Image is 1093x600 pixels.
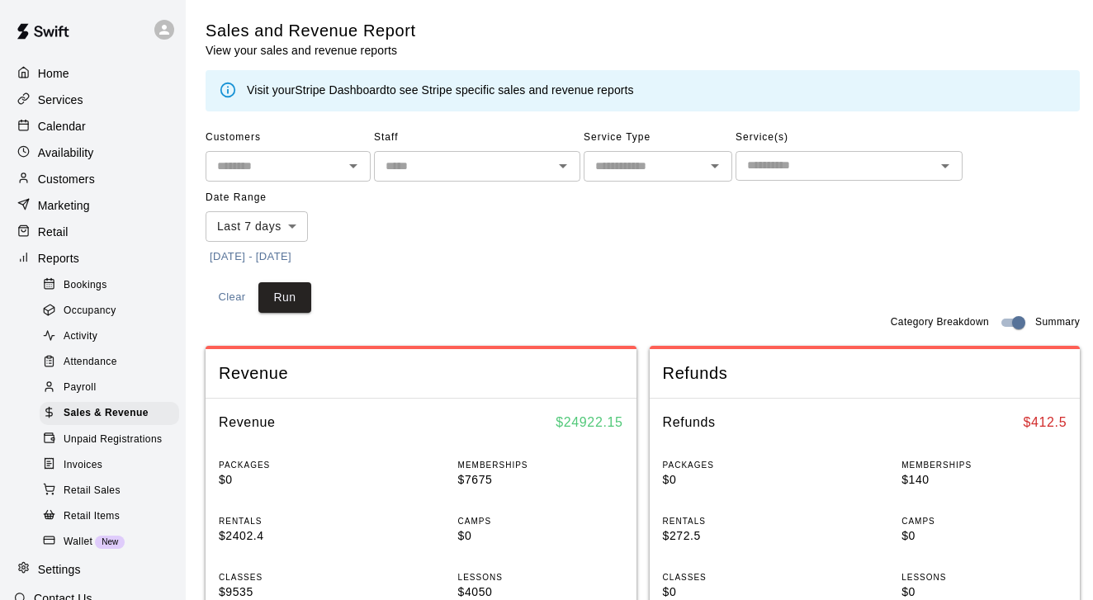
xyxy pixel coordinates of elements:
[206,211,308,242] div: Last 7 days
[206,185,350,211] span: Date Range
[891,314,989,331] span: Category Breakdown
[40,529,186,555] a: WalletNew
[663,571,828,583] p: CLASSES
[219,515,384,527] p: RENTALS
[374,125,580,151] span: Staff
[38,171,95,187] p: Customers
[40,503,186,529] a: Retail Items
[64,432,162,448] span: Unpaid Registrations
[206,20,416,42] h5: Sales and Revenue Report
[258,282,311,313] button: Run
[38,118,86,135] p: Calendar
[663,412,716,433] h6: Refunds
[219,362,623,385] span: Revenue
[458,459,623,471] p: MEMBERSHIPS
[38,250,79,267] p: Reports
[40,376,179,399] div: Payroll
[663,459,828,471] p: PACKAGES
[13,140,173,165] a: Availability
[458,527,623,545] p: $0
[38,92,83,108] p: Services
[663,527,828,545] p: $272.5
[219,471,384,489] p: $0
[458,571,623,583] p: LESSONS
[206,244,296,270] button: [DATE] - [DATE]
[901,527,1067,545] p: $0
[663,515,828,527] p: RENTALS
[40,274,179,297] div: Bookings
[64,534,92,550] span: Wallet
[40,300,179,323] div: Occupancy
[458,515,623,527] p: CAMPS
[64,303,116,319] span: Occupancy
[38,144,94,161] p: Availability
[219,412,276,433] h6: Revenue
[663,471,828,489] p: $0
[901,515,1067,527] p: CAMPS
[13,557,173,582] a: Settings
[64,483,121,499] span: Retail Sales
[703,154,726,177] button: Open
[206,125,371,151] span: Customers
[40,454,179,477] div: Invoices
[13,167,173,191] a: Customers
[95,537,125,546] span: New
[1035,314,1080,331] span: Summary
[40,350,186,376] a: Attendance
[40,480,179,503] div: Retail Sales
[219,459,384,471] p: PACKAGES
[13,114,173,139] a: Calendar
[13,87,173,112] a: Services
[219,527,384,545] p: $2402.4
[64,380,96,396] span: Payroll
[64,354,117,371] span: Attendance
[206,282,258,313] button: Clear
[458,471,623,489] p: $7675
[64,328,97,345] span: Activity
[40,351,179,374] div: Attendance
[556,412,622,433] h6: $ 24922.15
[40,478,186,503] a: Retail Sales
[40,427,186,452] a: Unpaid Registrations
[38,65,69,82] p: Home
[584,125,732,151] span: Service Type
[901,471,1067,489] p: $140
[1023,412,1067,433] h6: $ 412.5
[40,272,186,298] a: Bookings
[663,362,1067,385] span: Refunds
[13,220,173,244] a: Retail
[40,324,186,350] a: Activity
[40,298,186,324] a: Occupancy
[13,193,173,218] a: Marketing
[901,459,1067,471] p: MEMBERSHIPS
[38,197,90,214] p: Marketing
[247,82,634,100] div: Visit your to see Stripe specific sales and revenue reports
[40,531,179,554] div: WalletNew
[64,405,149,422] span: Sales & Revenue
[40,325,179,348] div: Activity
[40,452,186,478] a: Invoices
[736,125,963,151] span: Service(s)
[934,154,957,177] button: Open
[40,401,186,427] a: Sales & Revenue
[13,61,173,86] a: Home
[64,277,107,294] span: Bookings
[64,457,102,474] span: Invoices
[342,154,365,177] button: Open
[64,508,120,525] span: Retail Items
[40,376,186,401] a: Payroll
[38,561,81,578] p: Settings
[551,154,575,177] button: Open
[13,246,173,271] a: Reports
[40,428,179,451] div: Unpaid Registrations
[40,505,179,528] div: Retail Items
